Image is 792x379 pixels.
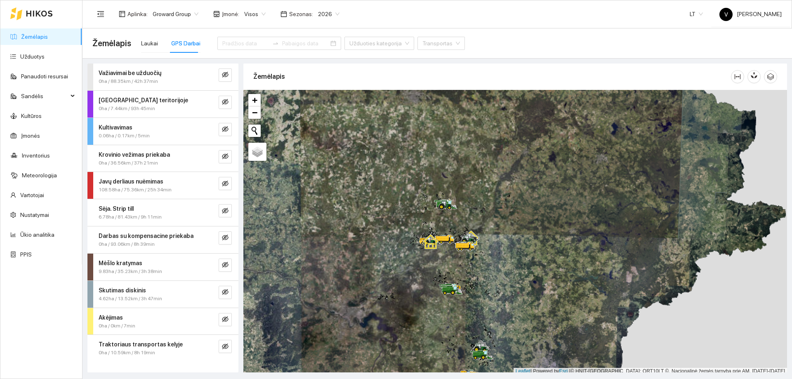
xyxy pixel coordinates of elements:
span: eye-invisible [222,71,229,79]
input: Pabaigos data [282,39,329,48]
strong: Javų derliaus nuėmimas [99,178,163,185]
span: 0ha / 36.56km / 37h 21min [99,159,158,167]
div: Skutimas diskinis4.62ha / 13.52km / 3h 47mineye-invisible [87,281,238,308]
button: eye-invisible [219,286,232,299]
span: to [272,40,279,47]
span: eye-invisible [222,316,229,324]
span: 4.62ha / 13.52km / 3h 47min [99,295,162,303]
span: eye-invisible [222,99,229,106]
a: Įmonės [21,132,40,139]
a: Kultūros [21,113,42,119]
strong: Skutimas diskinis [99,287,146,294]
div: Kultivavimas0.06ha / 0.17km / 5mineye-invisible [87,118,238,145]
button: eye-invisible [219,259,232,272]
a: Panaudoti resursai [21,73,68,80]
span: swap-right [272,40,279,47]
div: Sėja. Strip till6.78ha / 81.43km / 9h 11mineye-invisible [87,199,238,226]
button: eye-invisible [219,231,232,245]
button: eye-invisible [219,313,232,326]
button: eye-invisible [219,150,232,163]
div: Akėjimas0ha / 0km / 7mineye-invisible [87,308,238,335]
span: layout [119,11,125,17]
div: Krovinio vežimas priekaba0ha / 36.56km / 37h 21mineye-invisible [87,145,238,172]
a: Meteorologija [22,172,57,179]
div: [GEOGRAPHIC_DATA] teritorijoje0ha / 7.44km / 93h 45mineye-invisible [87,91,238,118]
button: menu-fold [92,6,109,22]
span: Visos [244,8,266,20]
a: Zoom out [248,106,261,119]
div: | Powered by © HNIT-[GEOGRAPHIC_DATA]; ORT10LT ©, Nacionalinė žemės tarnyba prie AM, [DATE]-[DATE] [514,368,787,375]
a: Layers [248,143,266,161]
button: eye-invisible [219,123,232,136]
strong: Sėja. Strip till [99,205,134,212]
span: | [569,368,570,374]
a: PPIS [20,251,32,258]
button: eye-invisible [219,68,232,82]
span: Įmonė : [222,9,239,19]
a: Užduotys [20,53,45,60]
span: 0ha / 7.44km / 93h 45min [99,105,155,113]
span: Žemėlapis [92,37,131,50]
button: eye-invisible [219,177,232,190]
span: eye-invisible [222,234,229,242]
a: Leaflet [516,368,530,374]
span: shop [213,11,220,17]
button: eye-invisible [219,96,232,109]
input: Pradžios data [222,39,269,48]
button: eye-invisible [219,204,232,217]
span: 0ha / 0km / 7min [99,322,135,330]
div: Darbas su kompensacine priekaba0ha / 93.06km / 8h 39mineye-invisible [87,226,238,253]
span: column-width [731,73,744,80]
strong: Važiavimai be užduočių [99,70,161,76]
strong: Akėjimas [99,314,123,321]
span: 9.83ha / 35.23km / 3h 38min [99,268,162,275]
span: − [252,107,257,118]
strong: Krovinio vežimas priekaba [99,151,170,158]
div: Mėšlo kratymas9.83ha / 35.23km / 3h 38mineye-invisible [87,254,238,280]
span: [PERSON_NAME] [719,11,782,17]
button: eye-invisible [219,340,232,353]
a: Ūkio analitika [20,231,54,238]
span: + [252,95,257,105]
span: eye-invisible [222,207,229,215]
strong: Mėšlo kratymas [99,260,142,266]
div: GPS Darbai [171,39,200,48]
span: eye-invisible [222,180,229,188]
a: Žemėlapis [21,33,48,40]
strong: Kultivavimas [99,124,132,131]
div: Laukai [141,39,158,48]
span: 6.78ha / 81.43km / 9h 11min [99,213,162,221]
span: LT [690,8,703,20]
div: Traktoriaus transportas kelyje0ha / 10.59km / 8h 19mineye-invisible [87,335,238,362]
span: eye-invisible [222,126,229,134]
span: 0ha / 93.06km / 8h 39min [99,240,155,248]
span: 108.58ha / 75.36km / 25h 34min [99,186,172,194]
span: eye-invisible [222,153,229,161]
strong: Darbas su kompensacine priekaba [99,233,193,239]
span: eye-invisible [222,343,229,351]
div: Žemėlapis [253,65,731,88]
strong: [GEOGRAPHIC_DATA] teritorijoje [99,97,188,104]
span: Groward Group [153,8,198,20]
span: eye-invisible [222,289,229,297]
span: calendar [280,11,287,17]
button: column-width [731,70,744,83]
a: Nustatymai [20,212,49,218]
a: Vartotojai [20,192,44,198]
a: Inventorius [22,152,50,159]
span: menu-fold [97,10,104,18]
span: Sandėlis [21,88,68,104]
div: Važiavimai be užduočių0ha / 88.35km / 42h 37mineye-invisible [87,64,238,90]
a: Esri [559,368,568,374]
span: 2026 [318,8,339,20]
span: Sezonas : [289,9,313,19]
button: Initiate a new search [248,125,261,137]
span: V [724,8,728,21]
span: 0ha / 88.35km / 42h 37min [99,78,158,85]
span: Aplinka : [127,9,148,19]
div: Javų derliaus nuėmimas108.58ha / 75.36km / 25h 34mineye-invisible [87,172,238,199]
span: eye-invisible [222,261,229,269]
span: 0.06ha / 0.17km / 5min [99,132,150,140]
strong: Traktoriaus transportas kelyje [99,341,183,348]
span: 0ha / 10.59km / 8h 19min [99,349,155,357]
